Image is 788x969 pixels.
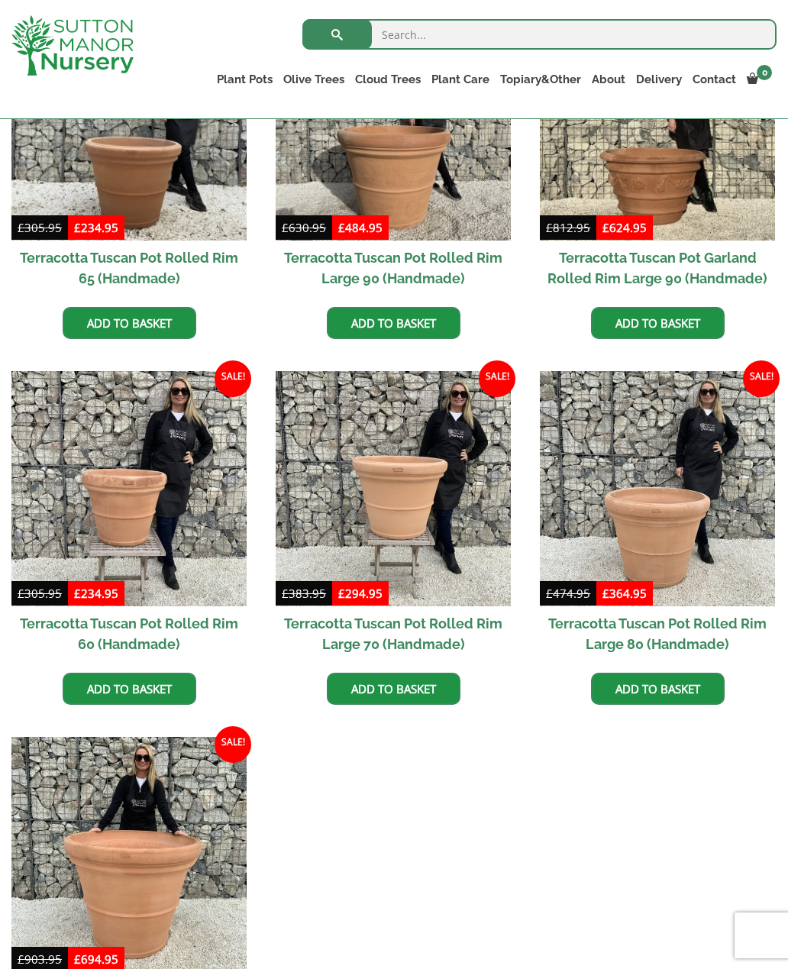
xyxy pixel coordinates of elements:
[18,220,24,235] span: £
[540,606,775,661] h2: Terracotta Tuscan Pot Rolled Rim Large 80 (Handmade)
[282,586,289,601] span: £
[546,220,553,235] span: £
[18,586,62,601] bdi: 305.95
[74,220,81,235] span: £
[687,69,741,90] a: Contact
[338,586,345,601] span: £
[540,371,775,661] a: Sale! Terracotta Tuscan Pot Rolled Rim Large 80 (Handmade)
[276,5,511,241] img: Terracotta Tuscan Pot Rolled Rim Large 90 (Handmade)
[11,241,247,296] h2: Terracotta Tuscan Pot Rolled Rim 65 (Handmade)
[631,69,687,90] a: Delivery
[743,360,780,397] span: Sale!
[74,586,81,601] span: £
[495,69,586,90] a: Topiary&Other
[426,69,495,90] a: Plant Care
[327,673,460,705] a: Add to basket: “Terracotta Tuscan Pot Rolled Rim Large 70 (Handmade)”
[18,951,62,967] bdi: 903.95
[540,371,775,606] img: Terracotta Tuscan Pot Rolled Rim Large 80 (Handmade)
[74,586,118,601] bdi: 234.95
[11,5,247,296] a: Sale! Terracotta Tuscan Pot Rolled Rim 65 (Handmade)
[540,241,775,296] h2: Terracotta Tuscan Pot Garland Rolled Rim Large 90 (Handmade)
[74,951,118,967] bdi: 694.95
[18,220,62,235] bdi: 305.95
[540,5,775,241] img: Terracotta Tuscan Pot Garland Rolled Rim Large 90 (Handmade)
[591,673,725,705] a: Add to basket: “Terracotta Tuscan Pot Rolled Rim Large 80 (Handmade)”
[546,586,553,601] span: £
[338,586,383,601] bdi: 294.95
[540,5,775,296] a: Sale! Terracotta Tuscan Pot Garland Rolled Rim Large 90 (Handmade)
[741,69,777,90] a: 0
[757,65,772,80] span: 0
[591,307,725,339] a: Add to basket: “Terracotta Tuscan Pot Garland Rolled Rim Large 90 (Handmade)”
[11,5,247,241] img: Terracotta Tuscan Pot Rolled Rim 65 (Handmade)
[18,586,24,601] span: £
[327,307,460,339] a: Add to basket: “Terracotta Tuscan Pot Rolled Rim Large 90 (Handmade)”
[212,69,278,90] a: Plant Pots
[215,360,251,397] span: Sale!
[602,586,609,601] span: £
[18,951,24,967] span: £
[282,220,326,235] bdi: 630.95
[546,220,590,235] bdi: 812.95
[602,220,609,235] span: £
[586,69,631,90] a: About
[338,220,345,235] span: £
[282,586,326,601] bdi: 383.95
[276,371,511,606] img: Terracotta Tuscan Pot Rolled Rim Large 70 (Handmade)
[276,241,511,296] h2: Terracotta Tuscan Pot Rolled Rim Large 90 (Handmade)
[74,951,81,967] span: £
[63,673,196,705] a: Add to basket: “Terracotta Tuscan Pot Rolled Rim 60 (Handmade)”
[338,220,383,235] bdi: 484.95
[602,586,647,601] bdi: 364.95
[215,726,251,763] span: Sale!
[276,371,511,661] a: Sale! Terracotta Tuscan Pot Rolled Rim Large 70 (Handmade)
[11,15,134,76] img: logo
[11,371,247,661] a: Sale! Terracotta Tuscan Pot Rolled Rim 60 (Handmade)
[546,586,590,601] bdi: 474.95
[278,69,350,90] a: Olive Trees
[302,19,777,50] input: Search...
[11,606,247,661] h2: Terracotta Tuscan Pot Rolled Rim 60 (Handmade)
[276,606,511,661] h2: Terracotta Tuscan Pot Rolled Rim Large 70 (Handmade)
[276,5,511,296] a: Sale! Terracotta Tuscan Pot Rolled Rim Large 90 (Handmade)
[350,69,426,90] a: Cloud Trees
[63,307,196,339] a: Add to basket: “Terracotta Tuscan Pot Rolled Rim 65 (Handmade)”
[74,220,118,235] bdi: 234.95
[479,360,515,397] span: Sale!
[282,220,289,235] span: £
[11,371,247,606] img: Terracotta Tuscan Pot Rolled Rim 60 (Handmade)
[602,220,647,235] bdi: 624.95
